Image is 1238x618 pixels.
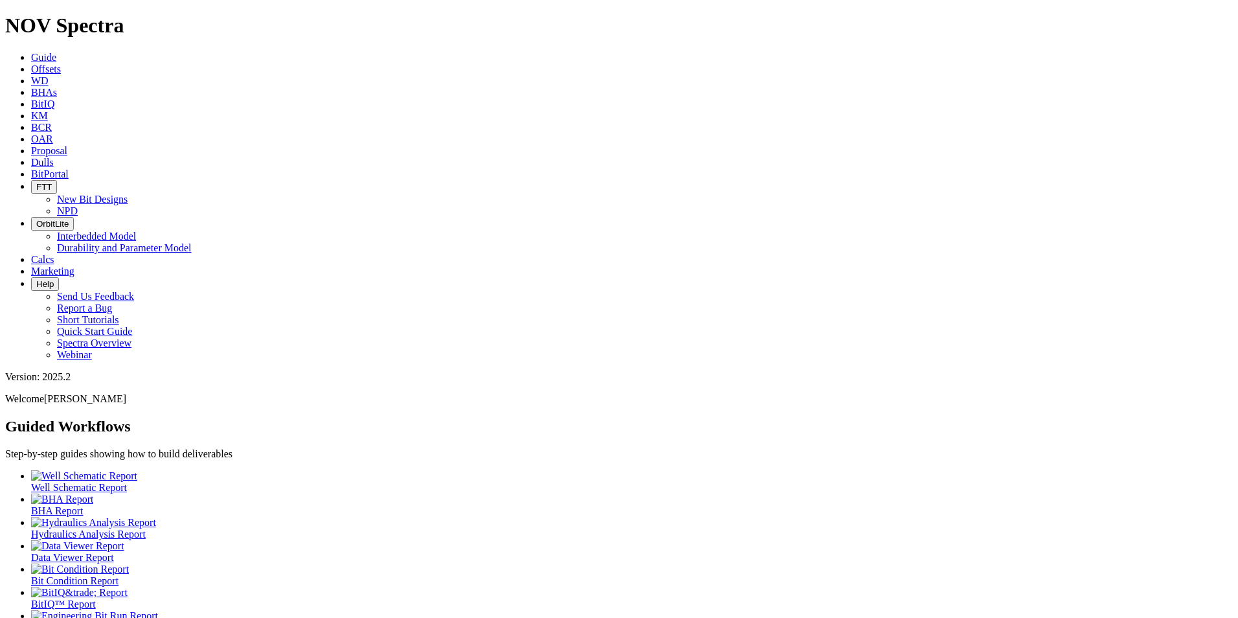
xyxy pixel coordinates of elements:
[5,14,1233,38] h1: NOV Spectra
[36,219,69,229] span: OrbitLite
[31,145,67,156] a: Proposal
[57,326,132,337] a: Quick Start Guide
[57,349,92,360] a: Webinar
[31,133,53,144] a: OAR
[57,231,136,242] a: Interbedded Model
[31,110,48,121] a: KM
[31,587,128,599] img: BitIQ&trade; Report
[57,291,134,302] a: Send Us Feedback
[31,540,124,552] img: Data Viewer Report
[31,470,137,482] img: Well Schematic Report
[31,599,96,610] span: BitIQ™ Report
[31,63,61,74] a: Offsets
[5,448,1233,460] p: Step-by-step guides showing how to build deliverables
[31,494,93,505] img: BHA Report
[31,157,54,168] a: Dulls
[5,418,1233,435] h2: Guided Workflows
[44,393,126,404] span: [PERSON_NAME]
[31,470,1233,493] a: Well Schematic Report Well Schematic Report
[31,217,74,231] button: OrbitLite
[57,314,119,325] a: Short Tutorials
[31,540,1233,563] a: Data Viewer Report Data Viewer Report
[31,277,59,291] button: Help
[31,552,114,563] span: Data Viewer Report
[31,517,1233,540] a: Hydraulics Analysis Report Hydraulics Analysis Report
[31,180,57,194] button: FTT
[31,75,49,86] a: WD
[31,168,69,179] a: BitPortal
[31,482,127,493] span: Well Schematic Report
[57,205,78,216] a: NPD
[31,98,54,109] a: BitIQ
[36,182,52,192] span: FTT
[31,529,146,540] span: Hydraulics Analysis Report
[31,517,156,529] img: Hydraulics Analysis Report
[5,393,1233,405] p: Welcome
[57,303,112,314] a: Report a Bug
[31,52,56,63] a: Guide
[57,194,128,205] a: New Bit Designs
[31,564,1233,586] a: Bit Condition Report Bit Condition Report
[5,371,1233,383] div: Version: 2025.2
[31,266,74,277] a: Marketing
[31,122,52,133] a: BCR
[31,575,118,586] span: Bit Condition Report
[31,254,54,265] a: Calcs
[57,338,131,349] a: Spectra Overview
[36,279,54,289] span: Help
[31,505,83,516] span: BHA Report
[31,494,1233,516] a: BHA Report BHA Report
[31,87,57,98] a: BHAs
[57,242,192,253] a: Durability and Parameter Model
[31,587,1233,610] a: BitIQ&trade; Report BitIQ™ Report
[31,564,129,575] img: Bit Condition Report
